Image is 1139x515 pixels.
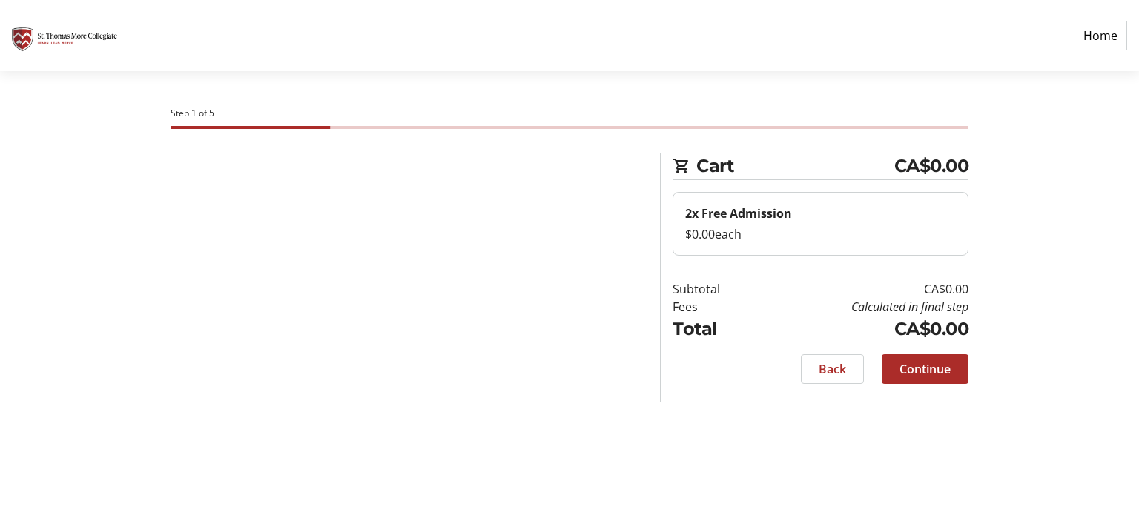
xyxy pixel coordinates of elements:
img: St. Thomas More Collegiate #2's Logo [12,6,117,65]
span: Cart [696,153,894,179]
a: Home [1074,21,1127,50]
td: Calculated in final step [758,298,968,316]
div: $0.00 each [685,225,956,243]
td: Subtotal [673,280,758,298]
span: Back [819,360,846,378]
td: CA$0.00 [758,280,968,298]
td: CA$0.00 [758,316,968,342]
td: Total [673,316,758,342]
button: Continue [882,354,968,384]
strong: 2x Free Admission [685,205,792,222]
button: Back [801,354,864,384]
td: Fees [673,298,758,316]
div: Step 1 of 5 [171,107,968,120]
span: CA$0.00 [894,153,969,179]
span: Continue [899,360,951,378]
